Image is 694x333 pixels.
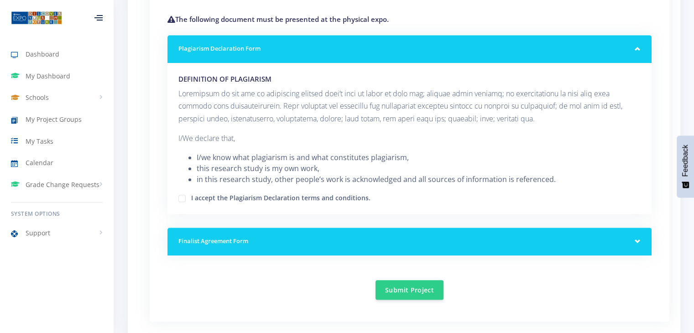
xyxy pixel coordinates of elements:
[197,152,641,163] li: I/we know what plagiarism is and what constitutes plagiarism,
[26,93,49,102] span: Schools
[26,49,59,59] span: Dashboard
[178,44,641,53] h5: Plagiarism Declaration Form
[178,237,641,246] h5: Finalist Agreement Form
[178,88,641,125] p: Loremipsum do sit ame co adipiscing elitsed doei’t inci ut labor et dolo mag; aliquae admin venia...
[178,74,641,84] h4: DEFINITION OF PLAGIARISM
[26,228,50,238] span: Support
[167,14,652,25] h4: The following document must be presented at the physical expo.
[26,136,53,146] span: My Tasks
[26,180,99,189] span: Grade Change Requests
[26,114,82,124] span: My Project Groups
[26,71,70,81] span: My Dashboard
[197,174,641,185] li: in this research study, other people’s work is acknowledged and all sources of information is ref...
[11,10,62,25] img: ...
[197,163,641,174] li: this research study is my own work,
[376,280,444,300] button: Submit Project
[26,158,53,167] span: Calendar
[677,135,694,198] button: Feedback - Show survey
[178,132,641,145] p: I/We declare that,
[681,145,689,177] span: Feedback
[11,210,103,218] h6: System Options
[191,193,370,200] label: I accept the Plagiarism Declaration terms and conditions.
